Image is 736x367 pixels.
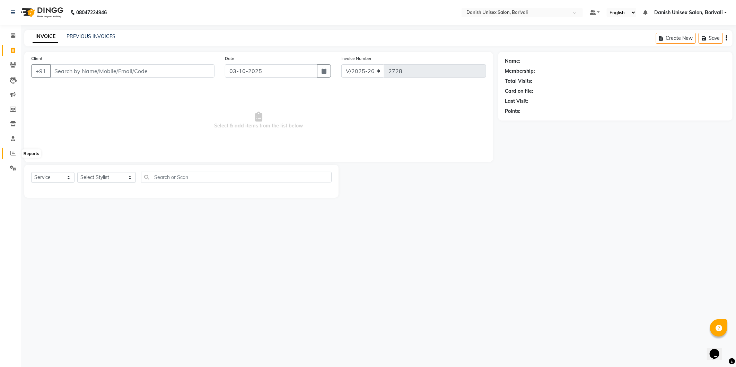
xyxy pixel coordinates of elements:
div: Last Visit: [505,98,528,105]
button: +91 [31,64,51,78]
label: Date [225,55,234,62]
div: Card on file: [505,88,534,95]
label: Client [31,55,42,62]
div: Membership: [505,68,535,75]
a: INVOICE [33,30,58,43]
input: Search or Scan [141,172,332,182]
div: Points: [505,108,521,115]
button: Save [699,33,723,44]
b: 08047224946 [76,3,107,22]
div: Total Visits: [505,78,533,85]
label: Invoice Number [341,55,371,62]
input: Search by Name/Mobile/Email/Code [50,64,214,78]
div: Reports [22,150,41,158]
span: Select & add items from the list below [31,86,486,155]
img: logo [18,3,65,22]
iframe: chat widget [707,339,729,360]
span: Danish Unisex Salon, Borivali [654,9,723,16]
button: Create New [656,33,696,44]
div: Name: [505,57,521,65]
a: PREVIOUS INVOICES [67,33,115,39]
